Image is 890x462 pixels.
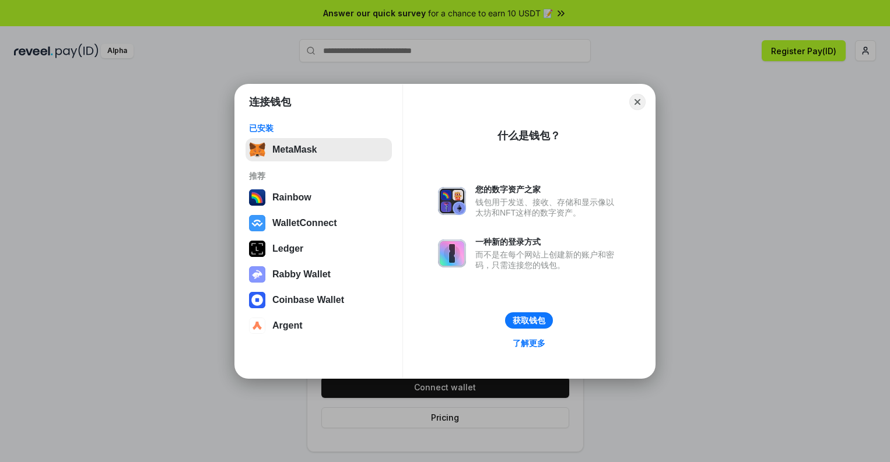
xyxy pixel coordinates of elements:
img: svg+xml,%3Csvg%20xmlns%3D%22http%3A%2F%2Fwww.w3.org%2F2000%2Fsvg%22%20fill%3D%22none%22%20viewBox... [438,187,466,215]
button: Rainbow [246,186,392,209]
div: MetaMask [272,144,317,155]
button: 获取钱包 [505,312,553,329]
button: Coinbase Wallet [246,288,392,312]
img: svg+xml,%3Csvg%20width%3D%22120%22%20height%3D%22120%22%20viewBox%3D%220%200%20120%20120%22%20fil... [249,189,265,206]
div: Coinbase Wallet [272,295,344,305]
img: svg+xml,%3Csvg%20xmlns%3D%22http%3A%2F%2Fwww.w3.org%2F2000%2Fsvg%22%20width%3D%2228%22%20height%3... [249,241,265,257]
div: 推荐 [249,171,388,181]
div: 获取钱包 [513,315,545,326]
div: Argent [272,320,303,331]
h1: 连接钱包 [249,95,291,109]
button: Close [629,94,646,110]
button: Ledger [246,237,392,260]
div: Rainbow [272,192,311,203]
div: 您的数字资产之家 [475,184,620,195]
div: 了解更多 [513,338,545,348]
button: Rabby Wallet [246,263,392,286]
div: 已安装 [249,123,388,133]
div: 而不是在每个网站上创建新的账户和密码，只需连接您的钱包。 [475,249,620,270]
img: svg+xml,%3Csvg%20width%3D%2228%22%20height%3D%2228%22%20viewBox%3D%220%200%2028%2028%22%20fill%3D... [249,292,265,308]
img: svg+xml,%3Csvg%20fill%3D%22none%22%20height%3D%2233%22%20viewBox%3D%220%200%2035%2033%22%20width%... [249,142,265,158]
div: 一种新的登录方式 [475,237,620,247]
button: MetaMask [246,138,392,161]
a: 了解更多 [506,336,552,351]
button: Argent [246,314,392,337]
div: 什么是钱包？ [497,129,560,143]
div: WalletConnect [272,218,337,228]
div: Rabby Wallet [272,269,331,280]
div: 钱包用于发送、接收、存储和显示像以太坊和NFT这样的数字资产。 [475,197,620,218]
img: svg+xml,%3Csvg%20xmlns%3D%22http%3A%2F%2Fwww.w3.org%2F2000%2Fsvg%22%20fill%3D%22none%22%20viewBox... [438,239,466,267]
img: svg+xml,%3Csvg%20width%3D%2228%22%20height%3D%2228%22%20viewBox%3D%220%200%2028%2028%22%20fill%3D... [249,318,265,334]
div: Ledger [272,244,303,254]
button: WalletConnect [246,211,392,235]
img: svg+xml,%3Csvg%20xmlns%3D%22http%3A%2F%2Fwww.w3.org%2F2000%2Fsvg%22%20fill%3D%22none%22%20viewBox... [249,266,265,283]
img: svg+xml,%3Csvg%20width%3D%2228%22%20height%3D%2228%22%20viewBox%3D%220%200%2028%2028%22%20fill%3D... [249,215,265,231]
